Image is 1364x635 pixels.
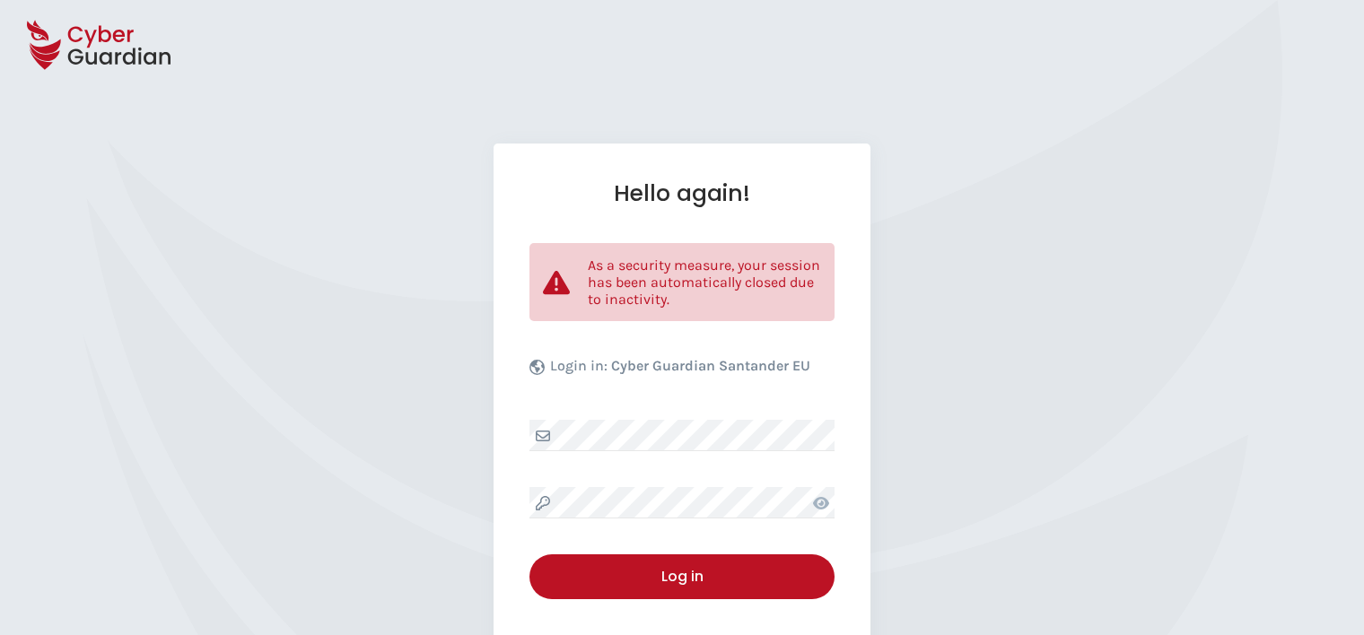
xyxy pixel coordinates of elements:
[529,179,835,207] h1: Hello again!
[543,566,821,587] div: Log in
[550,357,810,384] p: Login in:
[611,357,810,374] b: Cyber Guardian Santander EU
[529,554,835,599] button: Log in
[588,257,821,308] p: As a security measure, your session has been automatically closed due to inactivity.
